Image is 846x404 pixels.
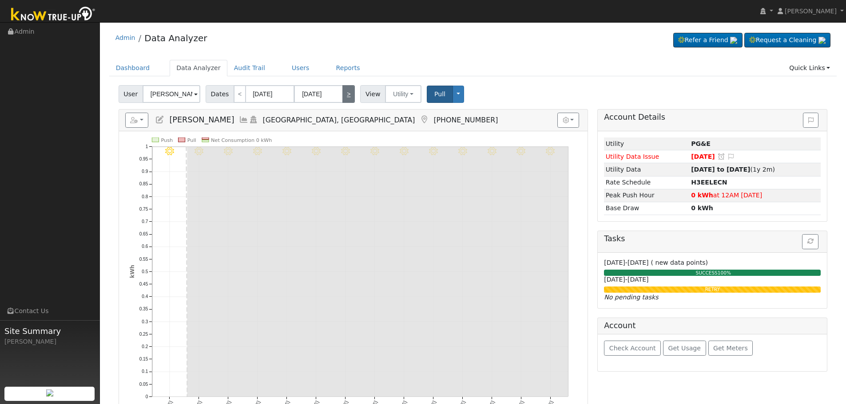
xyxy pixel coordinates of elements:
[727,153,735,160] i: Edit Issue
[142,269,148,274] text: 0.5
[818,37,826,44] img: retrieve
[604,176,689,189] td: Rate Schedule
[427,86,453,103] button: Pull
[7,5,100,25] img: Know True-Up
[142,294,148,299] text: 0.4
[609,345,656,352] span: Check Account
[170,60,227,76] a: Data Analyzer
[604,321,635,330] h5: Account
[691,166,775,173] span: (1y 2m)
[143,85,200,103] input: Select a User
[717,153,725,160] a: Snooze this issue
[206,85,234,103] span: Dates
[690,189,821,202] td: at 12AM [DATE]
[663,341,706,356] button: Get Usage
[142,369,148,374] text: 0.1
[239,115,249,124] a: Multi-Series Graph
[109,60,157,76] a: Dashboard
[249,115,258,124] a: Login As (last 08/28/2025 1:26:58 PM)
[46,389,53,396] img: retrieve
[434,90,445,98] span: Pull
[604,341,661,356] button: Check Account
[604,259,648,266] span: [DATE]-[DATE]
[142,344,148,349] text: 0.2
[691,204,713,212] strong: 0 kWh
[606,153,659,160] span: Utility Data Issue
[673,33,743,48] a: Refer a Friend
[119,85,143,103] span: User
[604,163,689,176] td: Utility Data
[668,345,701,352] span: Get Usage
[604,234,821,243] h5: Tasks
[604,189,689,202] td: Peak Push Hour
[342,85,355,103] a: >
[433,116,498,124] span: [PHONE_NUMBER]
[139,257,148,262] text: 0.55
[187,137,196,143] text: Pull
[165,147,174,156] i: 7/31 - Clear
[802,234,818,249] button: Refresh
[139,332,148,337] text: 0.25
[169,115,234,124] span: [PERSON_NAME]
[691,192,713,199] strong: 0 kWh
[604,276,648,283] span: [DATE]-[DATE]
[227,60,272,76] a: Audit Trail
[139,231,148,236] text: 0.65
[744,33,830,48] a: Request a Cleaning
[139,282,148,286] text: 0.45
[263,116,415,124] span: [GEOGRAPHIC_DATA], [GEOGRAPHIC_DATA]
[129,265,135,278] text: kWh
[718,270,731,275] span: 100%
[691,179,727,186] strong: F
[139,157,148,161] text: 0.95
[161,137,173,143] text: Push
[234,85,246,103] a: <
[330,60,367,76] a: Reports
[4,337,95,346] div: [PERSON_NAME]
[708,341,753,356] button: Get Meters
[142,169,148,174] text: 0.9
[211,137,272,143] text: Net Consumption 0 kWh
[604,286,821,293] div: RETRY
[139,357,148,362] text: 0.15
[782,60,837,76] a: Quick Links
[145,144,148,149] text: 1
[285,60,316,76] a: Users
[713,345,748,352] span: Get Meters
[419,115,429,124] a: Map
[155,115,165,124] a: Edit User (22342)
[142,194,148,199] text: 0.8
[604,294,658,301] i: No pending tasks
[142,219,148,224] text: 0.7
[144,33,207,43] a: Data Analyzer
[730,37,737,44] img: retrieve
[360,85,385,103] span: View
[139,207,148,212] text: 0.75
[142,319,148,324] text: 0.3
[691,140,711,147] strong: ID: 15143588, authorized: 10/07/24
[115,34,135,41] a: Admin
[139,307,148,312] text: 0.35
[803,113,818,128] button: Issue History
[139,382,148,387] text: 0.05
[385,85,421,103] button: Utility
[785,8,837,15] span: [PERSON_NAME]
[602,270,825,277] div: SUCCESS
[691,153,715,160] span: [DATE]
[145,394,148,399] text: 0
[604,137,689,150] td: Utility
[604,113,821,122] h5: Account Details
[142,244,148,249] text: 0.6
[4,325,95,337] span: Site Summary
[139,182,148,187] text: 0.85
[604,202,689,215] td: Base Draw
[651,259,708,266] span: ( new data points)
[691,166,750,173] strong: [DATE] to [DATE]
